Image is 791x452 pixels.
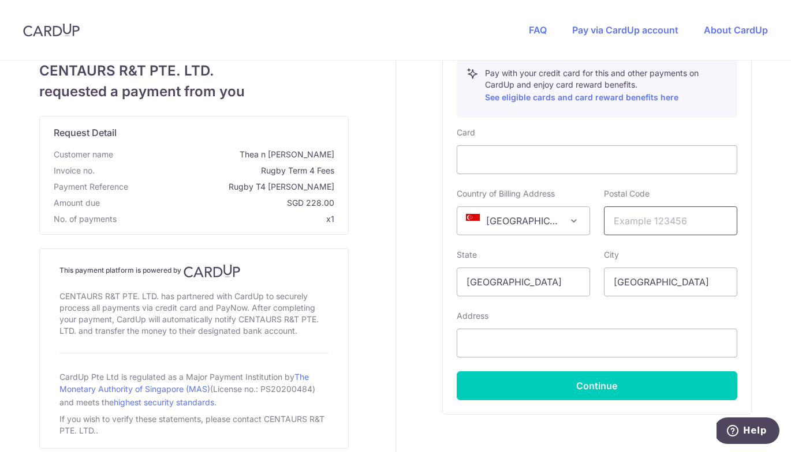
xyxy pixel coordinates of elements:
span: Thea n [PERSON_NAME] [118,149,334,160]
button: Continue [457,371,737,400]
span: CENTAURS R&T PTE. LTD. [39,61,349,81]
span: SGD 228.00 [105,197,334,209]
span: Invoice no. [54,165,95,176]
span: Rugby T4 [PERSON_NAME] [133,181,334,193]
span: x1 [326,214,334,224]
iframe: Secure card payment input frame [467,153,727,167]
span: Customer name [54,149,113,160]
img: CardUp [184,264,240,278]
span: Singapore [457,207,589,235]
a: See eligible cards and card reward benefits here [485,92,678,102]
div: If you wish to verify these statements, please contact CENTAURS R&T PTE. LTD.. [59,411,329,439]
label: Postal Code [604,188,650,199]
label: Address [457,310,488,322]
div: CardUp Pte Ltd is regulated as a Major Payment Institution by (License no.: PS20200484) and meets... [59,367,329,411]
label: State [457,249,477,261]
a: FAQ [529,24,547,36]
span: translation missing: en.request_detail [54,127,117,138]
label: Country of Billing Address [457,188,555,199]
a: highest security standards [114,397,214,407]
h4: This payment platform is powered by [59,264,329,278]
a: Pay via CardUp account [572,24,678,36]
iframe: Opens a widget where you can find more information [717,417,779,446]
label: Card [457,127,475,138]
img: CardUp [23,23,80,37]
a: About CardUp [704,24,768,36]
span: translation missing: en.payment_reference [54,182,128,191]
span: Rugby Term 4 Fees [99,165,334,176]
span: Singapore [457,206,590,235]
label: City [604,249,619,261]
p: Pay with your credit card for this and other payments on CardUp and enjoy card reward benefits. [485,67,727,104]
span: No. of payments [54,213,117,225]
span: requested a payment from you [39,81,349,102]
div: CENTAURS R&T PTE. LTD. has partnered with CardUp to securely process all payments via credit card... [59,288,329,339]
span: Amount due [54,197,100,209]
input: Example 123456 [604,206,737,235]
